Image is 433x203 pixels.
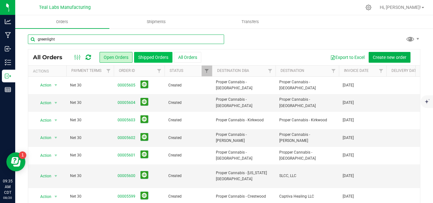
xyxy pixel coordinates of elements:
a: Order ID [119,68,135,73]
button: Create new order [369,52,410,63]
span: select [52,98,60,107]
span: Shipments [138,19,174,25]
span: Proper Cannabis - Kirkwood [216,117,272,123]
span: Proper Cannabis - [US_STATE][GEOGRAPHIC_DATA] [216,170,272,182]
span: Action [35,116,52,125]
span: Action [35,151,52,160]
span: Propper Cannabis - [GEOGRAPHIC_DATA] [279,149,335,162]
span: Created [168,135,208,141]
a: Delivery Date [391,68,418,73]
inline-svg: Reports [5,86,11,93]
inline-svg: Inventory [5,59,11,66]
span: Created [168,100,208,106]
span: Proper Cannabis - [GEOGRAPHIC_DATA] [216,79,272,91]
span: select [52,81,60,90]
span: Created [168,82,208,88]
a: 00005604 [118,100,135,106]
span: Net 30 [70,117,110,123]
a: Transfers [203,15,297,29]
inline-svg: Manufacturing [5,32,11,38]
input: Search Order ID, Destination, Customer PO... [28,35,224,44]
a: Payment Terms [71,68,101,73]
span: Action [35,192,52,201]
inline-svg: Outbound [5,73,11,79]
span: Proper Cannabis - [GEOGRAPHIC_DATA] [279,97,335,109]
span: Hi, [PERSON_NAME]! [380,5,421,10]
span: Net 30 [70,100,110,106]
span: SLCC, LLC [279,173,335,179]
inline-svg: Analytics [5,18,11,25]
span: Action [35,81,52,90]
button: Open Orders [100,52,132,63]
inline-svg: Inbound [5,46,11,52]
span: Proper Cannabis - Kirkwood [279,117,335,123]
button: Export to Excel [326,52,369,63]
span: Net 30 [70,135,110,141]
span: Proper Cannabis - [PERSON_NAME] [216,132,272,144]
span: select [52,151,60,160]
a: Filter [103,66,114,76]
span: select [52,172,60,181]
div: Manage settings [365,4,372,10]
span: Transfers [233,19,268,25]
a: Filter [328,66,339,76]
span: Proper Cannabis - [GEOGRAPHIC_DATA] [279,79,335,91]
span: Proper Cannabis - [PERSON_NAME] [279,132,335,144]
span: Proper Cannabis - Crestwood [216,193,272,200]
span: Action [35,98,52,107]
span: [DATE] [343,173,354,179]
a: 00005605 [118,82,135,88]
span: [DATE] [343,193,354,200]
span: All Orders [33,54,69,61]
span: Teal Labs Manufacturing [39,5,91,10]
a: 00005603 [118,117,135,123]
a: 00005602 [118,135,135,141]
span: Created [168,117,208,123]
p: 08/20 [3,195,12,200]
a: Shipments [109,15,204,29]
p: 09:35 AM CDT [3,178,12,195]
span: Proper Cannabis - [GEOGRAPHIC_DATA] [216,149,272,162]
iframe: Resource center [6,152,25,171]
a: Invoice Date [344,68,369,73]
a: Filter [202,66,212,76]
span: Created [168,193,208,200]
span: [DATE] [343,82,354,88]
button: Shipped Orders [134,52,172,63]
a: Destination [281,68,304,73]
a: 00005600 [118,173,135,179]
a: Orders [15,15,109,29]
span: select [52,192,60,201]
span: [DATE] [343,152,354,158]
span: select [52,116,60,125]
span: Created [168,152,208,158]
button: All Orders [174,52,201,63]
span: Proper Cannabis - [GEOGRAPHIC_DATA] [216,97,272,109]
a: Destination DBA [217,68,249,73]
span: [DATE] [343,135,354,141]
iframe: Resource center unread badge [19,151,26,159]
a: 00005599 [118,193,135,200]
span: Net 30 [70,193,110,200]
div: Actions [33,69,64,73]
span: [DATE] [343,100,354,106]
a: 00005601 [118,152,135,158]
span: [DATE] [343,117,354,123]
span: Captiva Healing LLC [279,193,335,200]
a: Filter [265,66,275,76]
a: Status [170,68,183,73]
span: select [52,133,60,142]
span: Net 30 [70,82,110,88]
a: Filter [376,66,386,76]
a: Filter [154,66,165,76]
span: Action [35,133,52,142]
span: Action [35,172,52,181]
span: Net 30 [70,152,110,158]
span: Orders [48,19,77,25]
span: Created [168,173,208,179]
span: Create new order [373,55,406,60]
span: Net 30 [70,173,110,179]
